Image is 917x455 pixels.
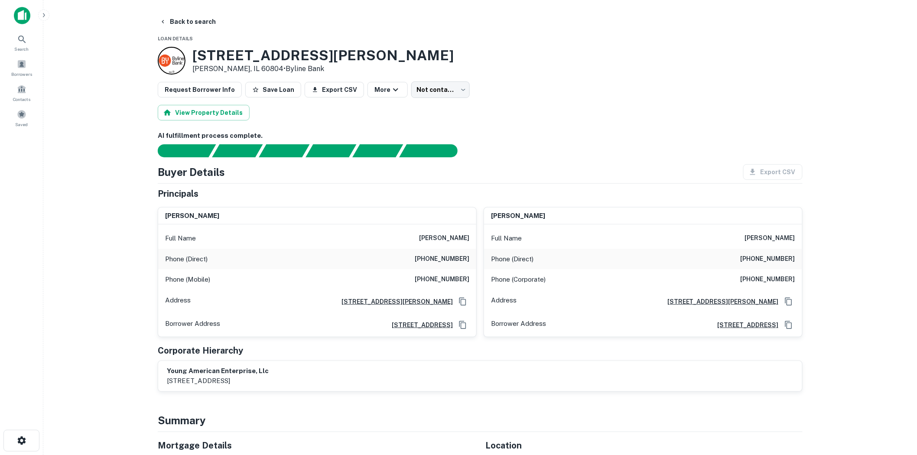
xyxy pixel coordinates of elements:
p: Borrower Address [165,318,220,331]
p: Phone (Direct) [165,254,208,264]
div: Sending borrower request to AI... [147,144,212,157]
h6: [PERSON_NAME] [745,233,795,244]
button: Copy Address [456,295,469,308]
span: Borrowers [11,71,32,78]
a: [STREET_ADDRESS] [711,320,779,330]
h5: Principals [158,187,198,200]
p: Phone (Direct) [491,254,533,264]
h6: [PHONE_NUMBER] [741,254,795,264]
a: Byline Bank [286,65,324,73]
h6: [PERSON_NAME] [165,211,219,221]
a: Contacts [3,81,41,104]
div: Your request is received and processing... [212,144,263,157]
button: Export CSV [305,82,364,97]
button: Copy Address [782,295,795,308]
a: Saved [3,106,41,130]
h5: Mortgage Details [158,439,475,452]
p: [PERSON_NAME], IL 60804 • [192,64,454,74]
p: Full Name [165,233,196,244]
p: Address [491,295,517,308]
button: Request Borrower Info [158,82,242,97]
a: [STREET_ADDRESS] [385,320,453,330]
h4: Summary [158,413,803,428]
button: Copy Address [782,318,795,331]
h3: [STREET_ADDRESS][PERSON_NAME] [192,47,454,64]
iframe: Chat Widget [874,386,917,427]
div: Documents found, AI parsing details... [259,144,309,157]
p: [STREET_ADDRESS] [167,376,269,386]
span: Search [15,45,29,52]
h5: Location [485,439,803,452]
button: Save Loan [245,82,301,97]
p: Borrower Address [491,318,546,331]
span: Loan Details [158,36,193,41]
h6: [PERSON_NAME] [491,211,545,221]
img: capitalize-icon.png [14,7,30,24]
button: View Property Details [158,105,250,120]
span: Contacts [13,96,30,103]
div: Principals found, AI now looking for contact information... [306,144,356,157]
button: Back to search [156,14,219,29]
h6: [PHONE_NUMBER] [741,274,795,285]
p: Phone (Mobile) [165,274,210,285]
a: [STREET_ADDRESS][PERSON_NAME] [660,297,779,306]
h4: Buyer Details [158,164,225,180]
p: Full Name [491,233,522,244]
h6: [PERSON_NAME] [419,233,469,244]
a: Borrowers [3,56,41,79]
span: Saved [16,121,28,128]
h6: AI fulfillment process complete. [158,131,803,141]
a: Search [3,31,41,54]
button: More [367,82,408,97]
p: Address [165,295,191,308]
button: Copy Address [456,318,469,331]
h5: Corporate Hierarchy [158,344,243,357]
p: Phone (Corporate) [491,274,546,285]
div: AI fulfillment process complete. [400,144,468,157]
h6: young american enterprise, llc [167,366,269,376]
a: [STREET_ADDRESS][PERSON_NAME] [335,297,453,306]
h6: [PHONE_NUMBER] [415,254,469,264]
h6: [PHONE_NUMBER] [415,274,469,285]
div: Principals found, still searching for contact information. This may take time... [352,144,403,157]
div: Not contacted [411,81,470,98]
